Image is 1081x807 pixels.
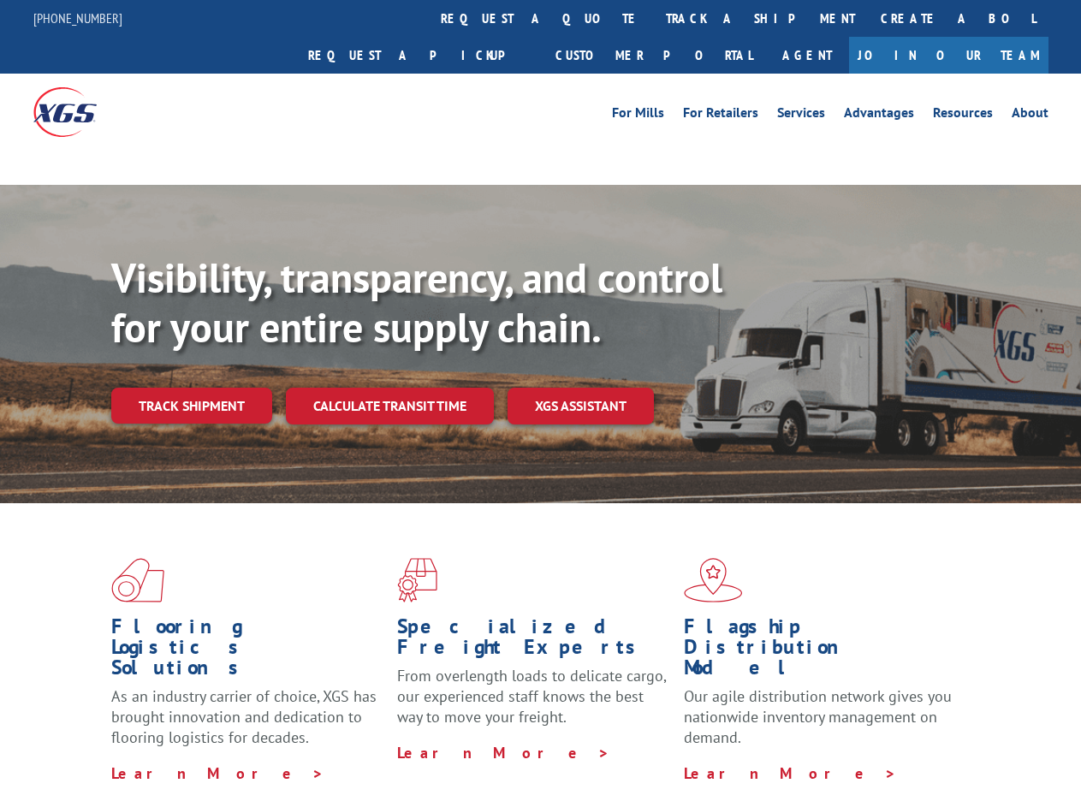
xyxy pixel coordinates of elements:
p: From overlength loads to delicate cargo, our experienced staff knows the best way to move your fr... [397,666,670,742]
a: Agent [765,37,849,74]
a: For Mills [612,106,664,125]
a: Calculate transit time [286,388,494,424]
h1: Flooring Logistics Solutions [111,616,384,686]
b: Visibility, transparency, and control for your entire supply chain. [111,251,722,353]
span: Our agile distribution network gives you nationwide inventory management on demand. [684,686,952,747]
img: xgs-icon-focused-on-flooring-red [397,558,437,602]
span: As an industry carrier of choice, XGS has brought innovation and dedication to flooring logistics... [111,686,377,747]
a: [PHONE_NUMBER] [33,9,122,27]
a: Learn More > [684,763,897,783]
a: Track shipment [111,388,272,424]
a: About [1012,106,1048,125]
a: Advantages [844,106,914,125]
a: Resources [933,106,993,125]
a: Services [777,106,825,125]
h1: Flagship Distribution Model [684,616,957,686]
img: xgs-icon-flagship-distribution-model-red [684,558,743,602]
a: XGS ASSISTANT [508,388,654,424]
a: Join Our Team [849,37,1048,74]
h1: Specialized Freight Experts [397,616,670,666]
a: Customer Portal [543,37,765,74]
img: xgs-icon-total-supply-chain-intelligence-red [111,558,164,602]
a: Learn More > [111,763,324,783]
a: Request a pickup [295,37,543,74]
a: Learn More > [397,743,610,762]
a: For Retailers [683,106,758,125]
